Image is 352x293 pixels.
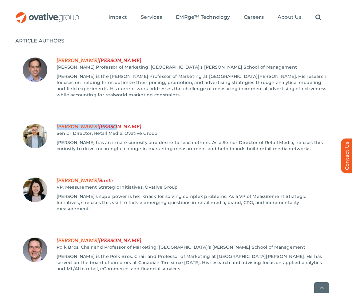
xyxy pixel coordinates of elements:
[57,124,99,130] span: First Name
[278,14,302,20] span: About Us
[57,130,329,136] div: Job Title
[57,244,329,250] div: Job Title
[57,58,99,64] span: First Name
[141,14,162,20] span: Services
[15,11,80,17] a: OG_Full_horizontal_RGB
[57,64,329,70] div: Job Title
[176,14,230,20] span: EMRge™ Technology
[244,14,264,21] a: Careers
[278,14,302,21] a: About Us
[57,178,99,184] span: First Name
[57,238,99,244] span: First Name
[244,14,264,20] span: Careers
[315,14,321,21] a: Search
[57,184,329,190] div: Job Title
[57,193,329,212] p: [PERSON_NAME]'s superpower is her knack for solving complex problems. As a VP of Measurement Stra...
[57,139,329,152] p: [PERSON_NAME] has an innate curiosity and desire to teach others. As a Senior Director of Retail ...
[109,14,127,21] a: Impact
[99,178,113,184] span: Last Name
[99,238,141,244] span: Last Name
[99,124,141,130] span: Last Name
[15,38,337,44] div: ARTICLE AUTHORS
[109,8,321,27] nav: Menu
[109,14,127,20] span: Impact
[176,14,230,21] a: EMRge™ Technology
[99,58,141,64] span: Last Name
[141,14,162,21] a: Services
[57,73,329,98] p: [PERSON_NAME] is the [PERSON_NAME] Professor of Marketing at [GEOGRAPHIC_DATA][PERSON_NAME]. His ...
[57,253,329,272] p: [PERSON_NAME] is the Polk Bros. Chair and Professor of Marketing at [GEOGRAPHIC_DATA][PERSON_NAME...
